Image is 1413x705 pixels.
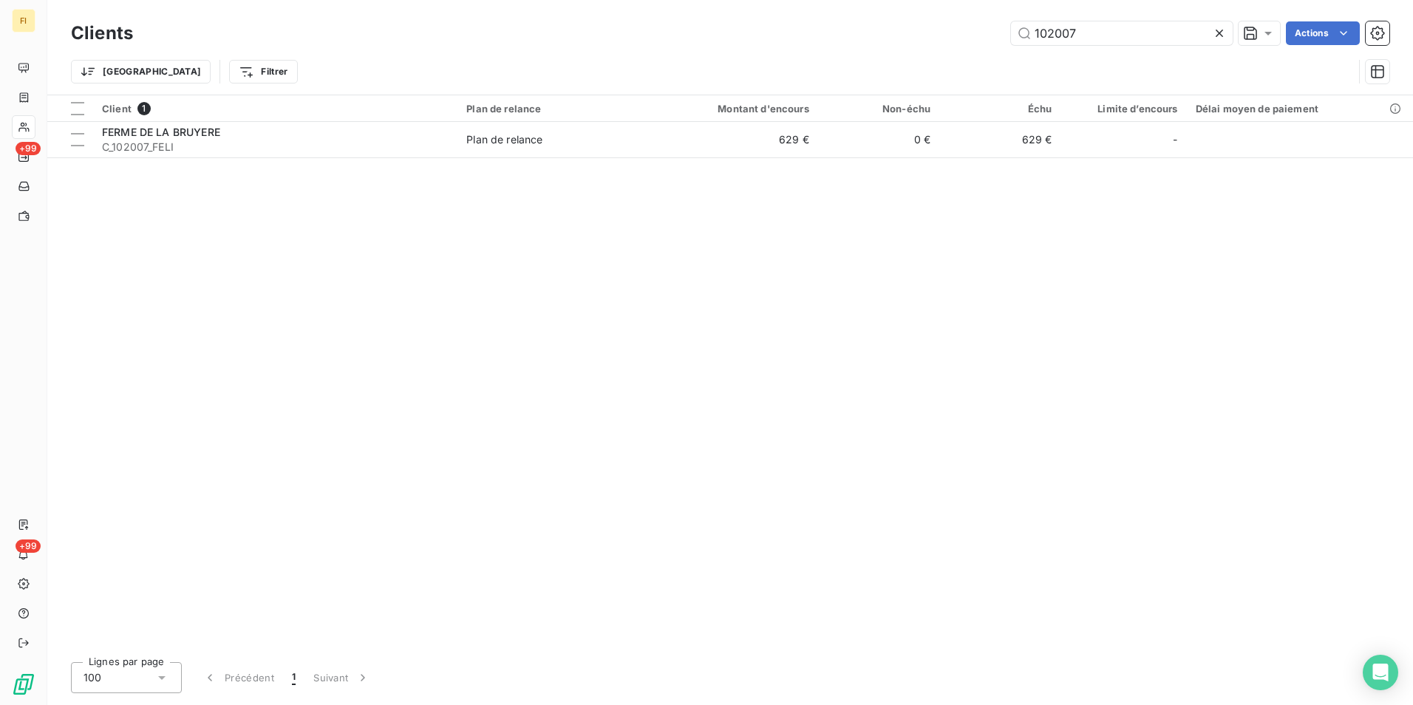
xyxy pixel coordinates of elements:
img: Logo LeanPay [12,672,35,696]
div: Délai moyen de paiement [1196,103,1404,115]
span: - [1173,132,1177,147]
div: Open Intercom Messenger [1363,655,1398,690]
button: Suivant [304,662,379,693]
div: FI [12,9,35,33]
td: 629 € [655,122,817,157]
div: Plan de relance [466,103,646,115]
button: 1 [283,662,304,693]
span: 100 [84,670,101,685]
div: Non-échu [827,103,930,115]
button: Précédent [194,662,283,693]
div: Montant d'encours [664,103,808,115]
span: 1 [292,670,296,685]
span: 1 [137,102,151,115]
span: +99 [16,539,41,553]
span: +99 [16,142,41,155]
div: Échu [948,103,1052,115]
h3: Clients [71,20,133,47]
button: Filtrer [229,60,297,84]
span: C_102007_FELI [102,140,449,154]
input: Rechercher [1011,21,1233,45]
button: [GEOGRAPHIC_DATA] [71,60,211,84]
span: FERME DE LA BRUYERE [102,126,220,138]
td: 629 € [939,122,1060,157]
div: Plan de relance [466,132,542,147]
div: Limite d’encours [1070,103,1178,115]
span: Client [102,103,132,115]
button: Actions [1286,21,1360,45]
td: 0 € [818,122,939,157]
